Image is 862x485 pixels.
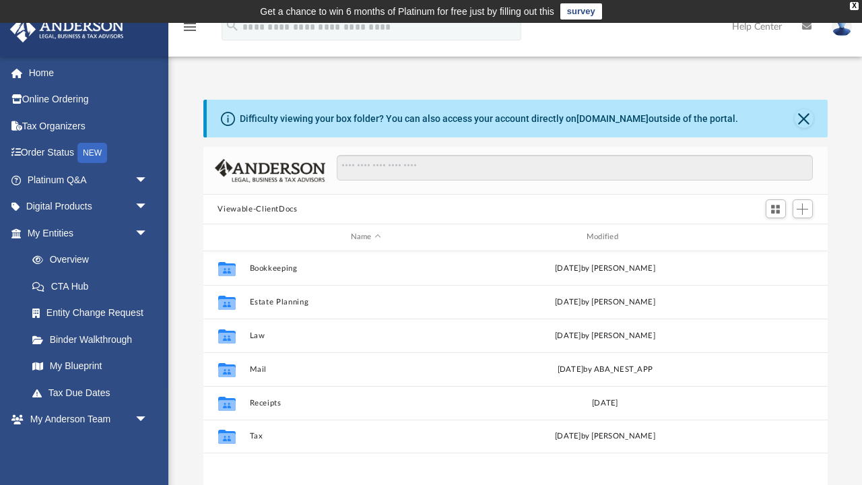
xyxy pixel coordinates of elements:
[488,397,721,409] div: [DATE]
[850,2,859,10] div: close
[488,430,721,443] div: [DATE] by [PERSON_NAME]
[249,399,482,408] button: Receipts
[135,166,162,194] span: arrow_drop_down
[19,273,168,300] a: CTA Hub
[77,143,107,163] div: NEW
[182,19,198,35] i: menu
[225,18,240,33] i: search
[209,231,242,243] div: id
[19,353,162,380] a: My Blueprint
[9,112,168,139] a: Tax Organizers
[19,432,155,459] a: My Anderson Team
[249,264,482,273] button: Bookkeeping
[240,112,738,126] div: Difficulty viewing your box folder? You can also access your account directly on outside of the p...
[19,326,168,353] a: Binder Walkthrough
[182,26,198,35] a: menu
[135,220,162,247] span: arrow_drop_down
[576,113,649,124] a: [DOMAIN_NAME]
[135,193,162,221] span: arrow_drop_down
[337,155,812,181] input: Search files and folders
[795,109,814,128] button: Close
[19,379,168,406] a: Tax Due Dates
[9,139,168,167] a: Order StatusNEW
[249,298,482,306] button: Estate Planning
[560,3,602,20] a: survey
[135,406,162,434] span: arrow_drop_down
[488,262,721,274] div: [DATE] by [PERSON_NAME]
[488,231,721,243] div: Modified
[9,193,168,220] a: Digital Productsarrow_drop_down
[9,220,168,247] a: My Entitiesarrow_drop_down
[249,365,482,374] button: Mail
[488,329,721,342] div: [DATE] by [PERSON_NAME]
[9,406,162,433] a: My Anderson Teamarrow_drop_down
[727,231,822,243] div: id
[488,296,721,308] div: [DATE] by [PERSON_NAME]
[6,16,128,42] img: Anderson Advisors Platinum Portal
[9,86,168,113] a: Online Ordering
[19,247,168,273] a: Overview
[248,231,482,243] div: Name
[793,199,813,218] button: Add
[766,199,786,218] button: Switch to Grid View
[9,166,168,193] a: Platinum Q&Aarrow_drop_down
[218,203,297,216] button: Viewable-ClientDocs
[832,17,852,36] img: User Pic
[9,59,168,86] a: Home
[249,331,482,340] button: Law
[249,432,482,441] button: Tax
[19,300,168,327] a: Entity Change Request
[260,3,554,20] div: Get a chance to win 6 months of Platinum for free just by filling out this
[488,363,721,375] div: [DATE] by ABA_NEST_APP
